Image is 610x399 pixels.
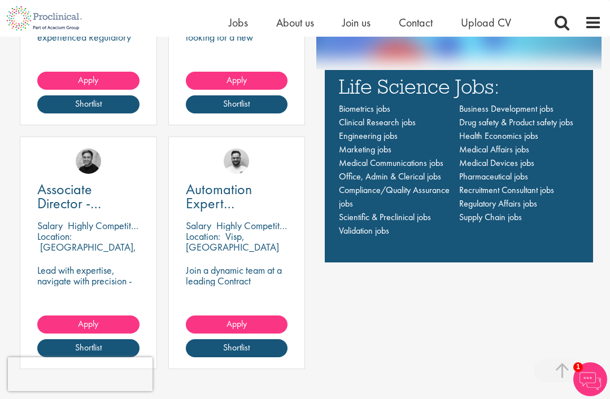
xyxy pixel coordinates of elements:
[399,15,433,30] a: Contact
[68,219,143,232] p: Highly Competitive
[339,130,398,142] a: Engineering jobs
[37,95,140,113] a: Shortlist
[37,179,138,241] span: Associate Director - Regulatory Affairs Consultant
[186,72,288,90] a: Apply
[226,318,247,330] span: Apply
[339,170,441,182] a: Office, Admin & Clerical jobs
[37,315,140,334] a: Apply
[78,74,98,86] span: Apply
[459,170,528,182] a: Pharmaceutical jobs
[186,95,288,113] a: Shortlist
[276,15,314,30] a: About us
[216,219,291,232] p: Highly Competitive
[186,230,220,243] span: Location:
[459,198,537,209] a: Regulatory Affairs jobs
[459,143,529,155] a: Medical Affairs jobs
[459,116,573,128] a: Drug safety & Product safety jobs
[342,15,371,30] a: Join us
[459,184,554,196] a: Recruitment Consultant jobs
[186,219,211,232] span: Salary
[78,318,98,330] span: Apply
[37,339,140,357] a: Shortlist
[76,148,101,174] img: Peter Duvall
[186,179,264,227] span: Automation Expert (Pharmasuite)
[339,211,431,223] a: Scientific & Preclinical jobs
[37,219,63,232] span: Salary
[186,182,288,211] a: Automation Expert (Pharmasuite)
[339,184,450,209] a: Compliance/Quality Assurance jobs
[224,148,249,174] img: Emile De Beer
[226,74,247,86] span: Apply
[459,130,538,142] a: Health Economics jobs
[339,76,579,97] h3: Life Science Jobs:
[37,265,140,340] p: Lead with expertise, navigate with precision - we're hiring an Associate Director to shape regula...
[37,72,140,90] a: Apply
[339,157,443,169] a: Medical Communications jobs
[37,182,140,211] a: Associate Director - Regulatory Affairs Consultant
[459,157,534,169] a: Medical Devices jobs
[186,230,279,253] p: Visp, [GEOGRAPHIC_DATA]
[339,225,389,236] a: Validation jobs
[339,116,416,128] a: Clinical Research jobs
[459,103,554,115] a: Business Development jobs
[37,240,136,264] p: [GEOGRAPHIC_DATA], [GEOGRAPHIC_DATA]
[461,15,511,30] a: Upload CV
[573,362,583,372] span: 1
[229,15,248,30] a: Jobs
[339,103,390,115] a: Biometrics jobs
[459,211,522,223] a: Supply Chain jobs
[37,230,72,243] span: Location:
[186,265,288,350] p: Join a dynamic team at a leading Contract Manufacturing Organisation (CMO) and contribute to grou...
[186,315,288,334] a: Apply
[339,143,391,155] a: Marketing jobs
[339,102,579,238] nav: Main navigation
[573,362,607,396] img: Chatbot
[186,339,288,357] a: Shortlist
[8,357,152,391] iframe: reCAPTCHA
